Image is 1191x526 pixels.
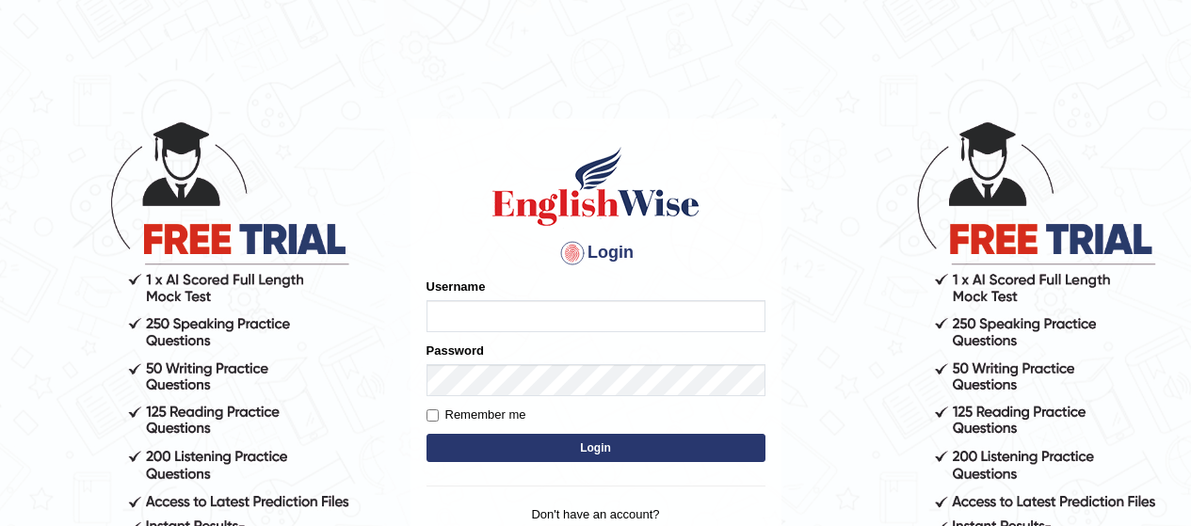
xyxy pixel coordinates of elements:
input: Remember me [427,409,439,422]
label: Username [427,278,486,295]
button: Login [427,434,765,462]
img: Logo of English Wise sign in for intelligent practice with AI [489,144,703,229]
label: Remember me [427,406,526,424]
h4: Login [427,238,765,268]
label: Password [427,342,484,359]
